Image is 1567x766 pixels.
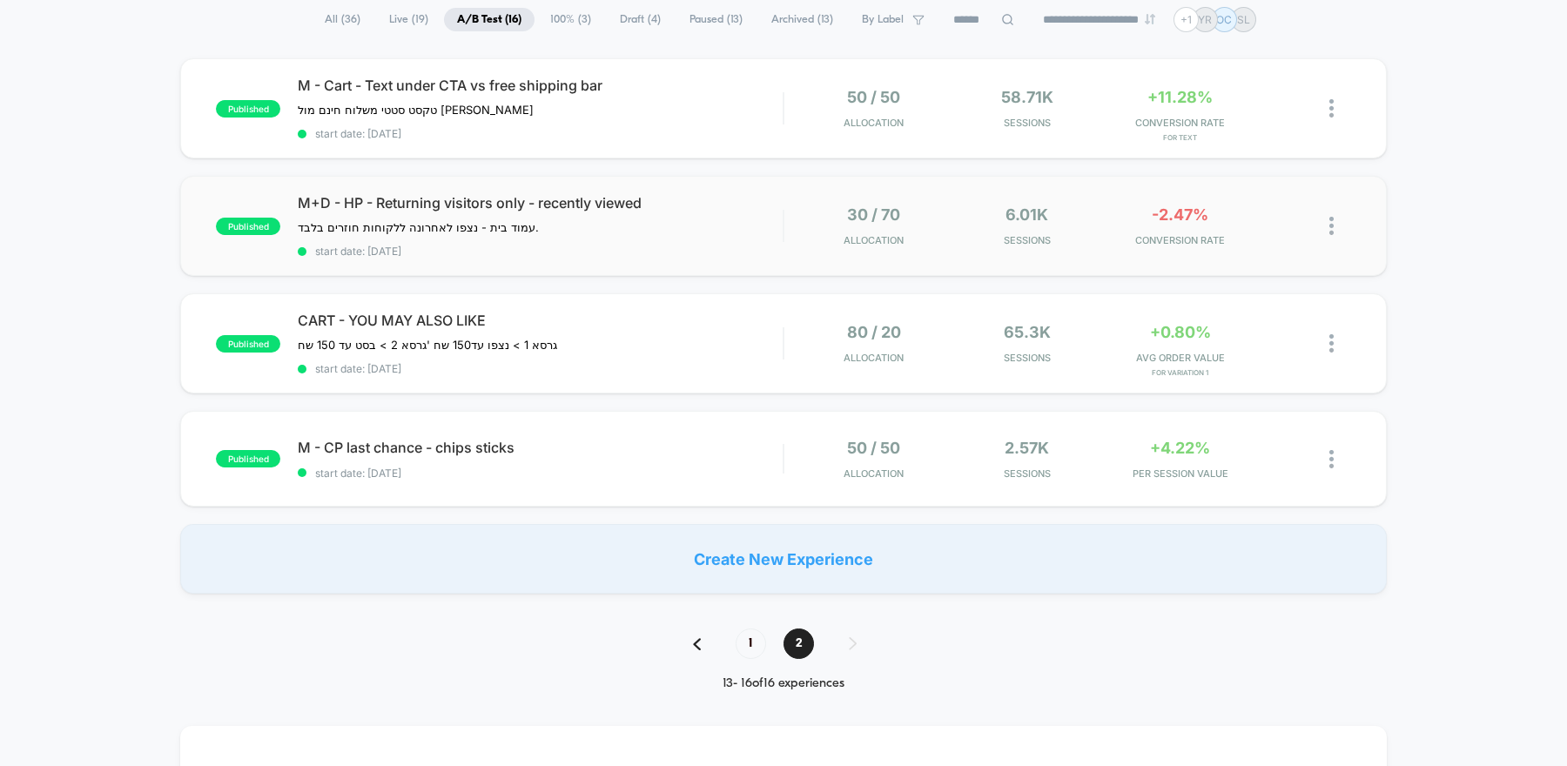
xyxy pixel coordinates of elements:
[844,352,904,364] span: Allocation
[1152,205,1208,224] span: -2.47%
[844,234,904,246] span: Allocation
[1108,133,1253,142] span: for text
[298,103,534,117] span: טקסט סטטי משלוח חינם מול [PERSON_NAME]
[1005,439,1049,457] span: 2.57k
[1329,217,1334,235] img: close
[298,362,783,375] span: start date: [DATE]
[298,194,783,212] span: M+D - HP - Returning visitors only - recently viewed
[676,676,891,691] div: 13 - 16 of 16 experiences
[1237,13,1250,26] p: SL
[1108,117,1253,129] span: CONVERSION RATE
[537,8,604,31] span: 100% ( 3 )
[1005,205,1048,224] span: 6.01k
[844,117,904,129] span: Allocation
[216,218,280,235] span: published
[758,8,846,31] span: Archived ( 13 )
[1216,13,1232,26] p: OC
[298,467,783,480] span: start date: [DATE]
[736,628,766,659] span: 1
[1004,323,1051,341] span: 65.3k
[955,117,1100,129] span: Sessions
[444,8,535,31] span: A/B Test ( 16 )
[1198,13,1212,26] p: YR
[376,8,441,31] span: Live ( 19 )
[783,628,814,659] span: 2
[676,8,756,31] span: Paused ( 13 )
[216,450,280,467] span: published
[847,323,901,341] span: 80 / 20
[847,439,900,457] span: 50 / 50
[298,77,783,94] span: M - Cart - Text under CTA vs free shipping bar
[955,234,1100,246] span: Sessions
[1329,334,1334,353] img: close
[693,638,701,650] img: pagination back
[180,524,1387,594] div: Create New Experience
[955,467,1100,480] span: Sessions
[607,8,674,31] span: Draft ( 4 )
[1108,352,1253,364] span: AVG ORDER VALUE
[1150,323,1211,341] span: +0.80%
[298,245,783,258] span: start date: [DATE]
[844,467,904,480] span: Allocation
[847,205,900,224] span: 30 / 70
[955,352,1100,364] span: Sessions
[312,8,373,31] span: All ( 36 )
[216,335,280,353] span: published
[298,439,783,456] span: M - CP last chance - chips sticks
[298,312,783,329] span: CART - YOU MAY ALSO LIKE
[298,127,783,140] span: start date: [DATE]
[1329,99,1334,118] img: close
[847,88,900,106] span: 50 / 50
[1329,450,1334,468] img: close
[298,220,539,234] span: עמוד בית - נצפו לאחרונה ללקוחות חוזרים בלבד.
[1108,368,1253,377] span: for Variation 1
[1147,88,1213,106] span: +11.28%
[1108,467,1253,480] span: PER SESSION VALUE
[862,13,904,26] span: By Label
[298,338,557,352] span: גרסא 1 > נצפו עד150 שח 'גרסא 2 > בסט עד 150 שח
[1108,234,1253,246] span: CONVERSION RATE
[1150,439,1210,457] span: +4.22%
[1174,7,1199,32] div: + 1
[1145,14,1155,24] img: end
[216,100,280,118] span: published
[1001,88,1053,106] span: 58.71k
